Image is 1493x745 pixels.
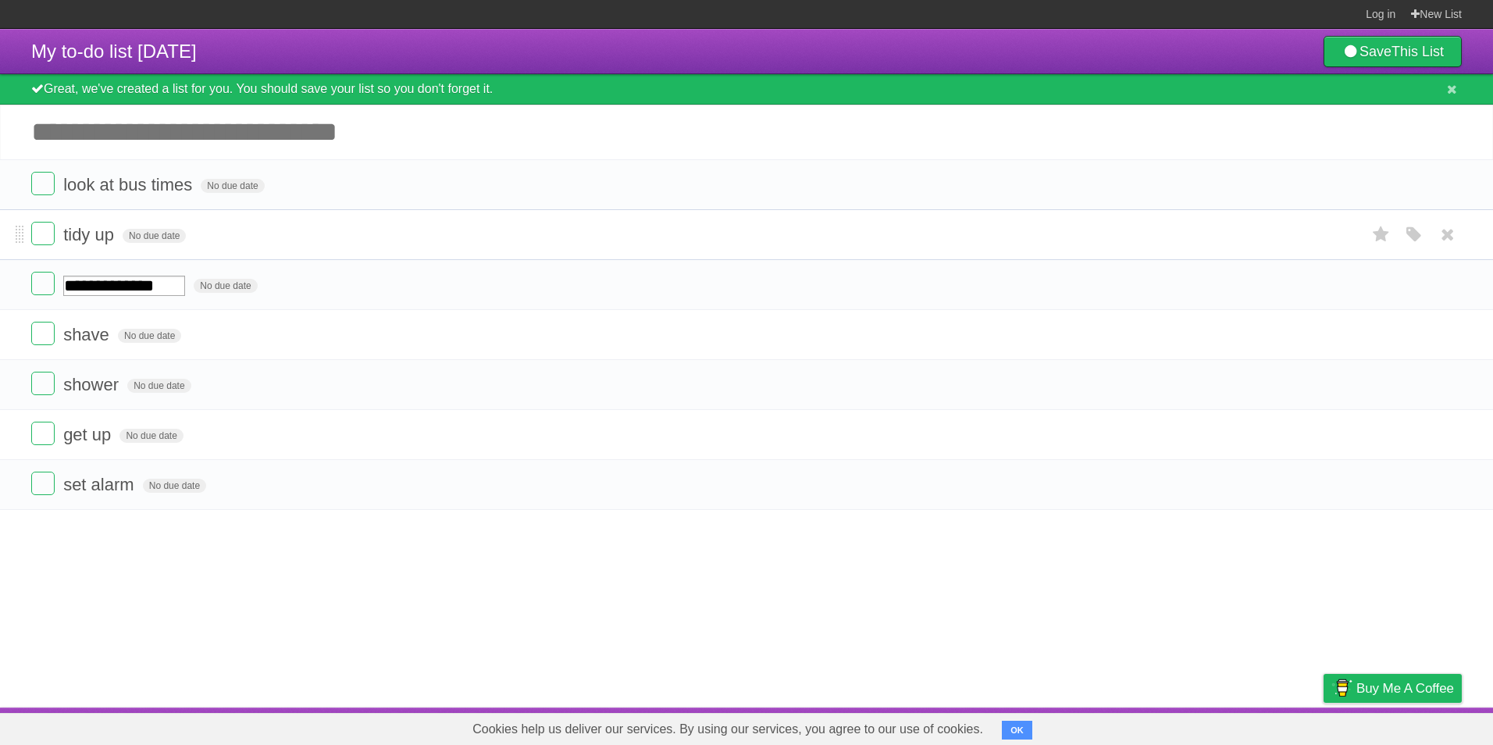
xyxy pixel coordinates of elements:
label: Done [31,372,55,395]
label: Done [31,172,55,195]
span: No due date [118,329,181,343]
span: shower [63,375,123,394]
label: Done [31,322,55,345]
label: Done [31,422,55,445]
span: No due date [123,229,186,243]
label: Star task [1367,222,1396,248]
a: Buy me a coffee [1324,674,1462,703]
span: No due date [127,379,191,393]
a: Terms [1250,711,1285,741]
span: tidy up [63,225,118,244]
a: About [1116,711,1149,741]
label: Done [31,472,55,495]
a: Developers [1167,711,1231,741]
span: No due date [143,479,206,493]
label: Done [31,272,55,295]
span: No due date [201,179,264,193]
button: OK [1002,721,1032,740]
span: look at bus times [63,175,196,194]
span: No due date [119,429,183,443]
span: My to-do list [DATE] [31,41,197,62]
span: set alarm [63,475,137,494]
span: Cookies help us deliver our services. By using our services, you agree to our use of cookies. [457,714,999,745]
span: No due date [194,279,257,293]
label: Done [31,222,55,245]
b: This List [1391,44,1444,59]
span: shave [63,325,113,344]
img: Buy me a coffee [1331,675,1352,701]
a: Suggest a feature [1363,711,1462,741]
span: get up [63,425,115,444]
a: SaveThis List [1324,36,1462,67]
span: Buy me a coffee [1356,675,1454,702]
a: Privacy [1303,711,1344,741]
